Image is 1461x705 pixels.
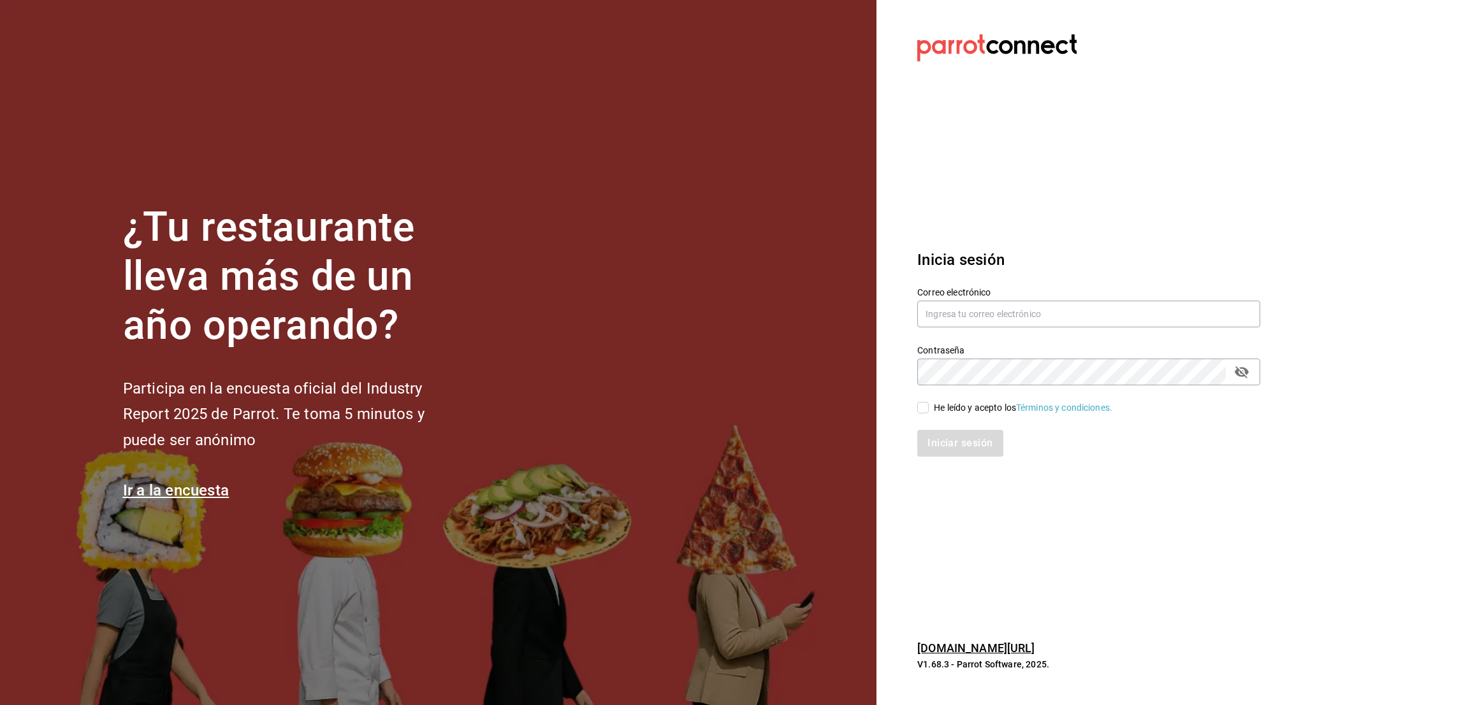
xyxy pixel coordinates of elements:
label: Contraseña [917,346,1260,355]
button: passwordField [1231,361,1253,383]
a: Términos y condiciones. [1016,402,1112,413]
h2: Participa en la encuesta oficial del Industry Report 2025 de Parrot. Te toma 5 minutos y puede se... [123,376,467,453]
p: V1.68.3 - Parrot Software, 2025. [917,658,1260,671]
a: [DOMAIN_NAME][URL] [917,641,1035,655]
label: Correo electrónico [917,288,1260,297]
a: Ir a la encuesta [123,481,229,499]
h1: ¿Tu restaurante lleva más de un año operando? [123,203,467,350]
h3: Inicia sesión [917,248,1260,271]
input: Ingresa tu correo electrónico [917,301,1260,327]
div: He leído y acepto los [934,401,1112,415]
